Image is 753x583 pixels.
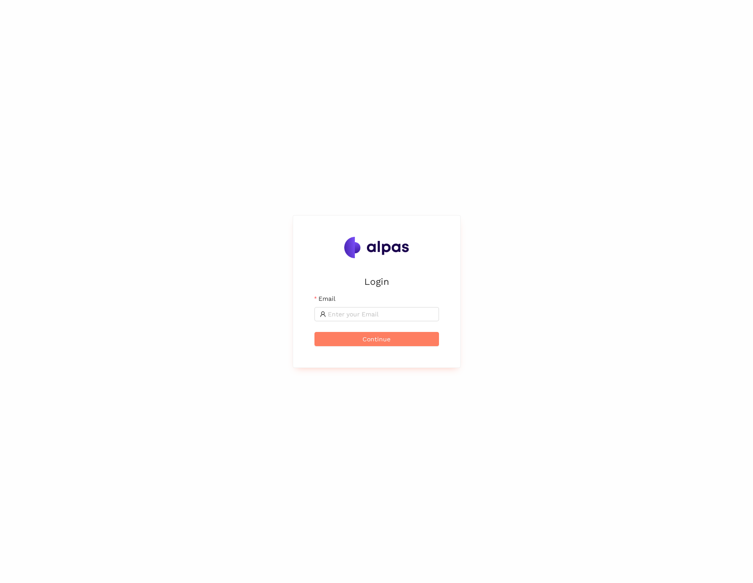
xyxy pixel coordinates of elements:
[362,334,391,344] span: Continue
[314,294,335,303] label: Email
[328,309,434,319] input: Email
[344,237,409,258] img: Alpas.ai Logo
[320,311,326,317] span: user
[314,332,439,346] button: Continue
[314,274,439,289] h2: Login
